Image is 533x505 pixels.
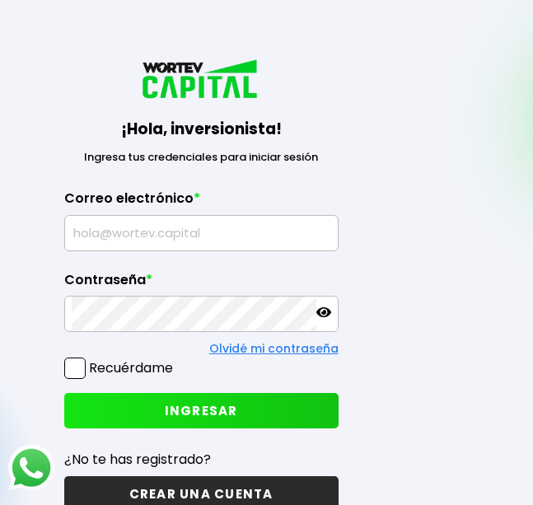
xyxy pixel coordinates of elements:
label: Recuérdame [89,358,173,377]
p: Ingresa tus credenciales para iniciar sesión [64,149,339,166]
a: Olvidé mi contraseña [209,340,339,357]
input: hola@wortev.capital [72,216,331,250]
label: Correo electrónico [64,190,339,215]
img: logo_wortev_capital [139,58,263,104]
label: Contraseña [64,272,339,297]
button: INGRESAR [64,393,339,428]
img: logos_whatsapp-icon.242b2217.svg [8,445,54,491]
span: INGRESAR [165,402,238,419]
h3: ¡Hola, inversionista! [64,117,339,141]
p: ¿No te has registrado? [64,449,339,470]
